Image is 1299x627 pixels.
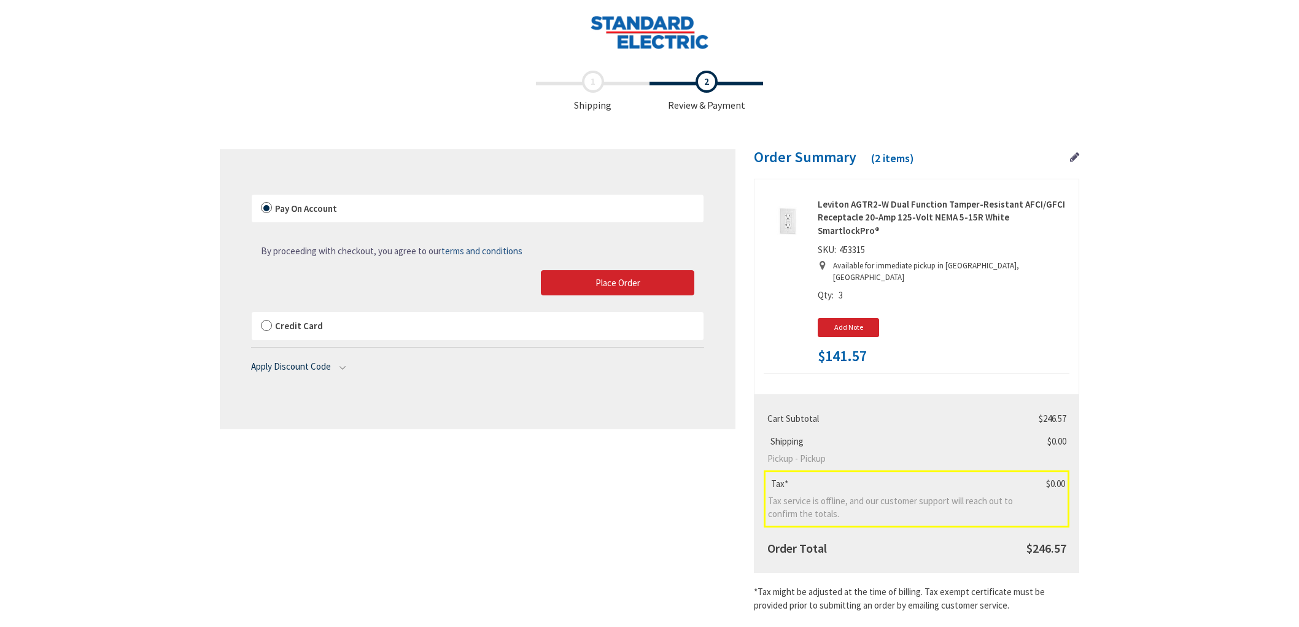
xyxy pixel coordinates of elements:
[541,270,694,296] button: Place Order
[818,384,1069,437] strong: Leviton GFWT2-W Residential Grade Slim Tamper And Weather-Resistant Monochromatic Self-Test GFCI ...
[261,245,522,257] span: By proceeding with checkout, you agree to our
[871,151,914,165] span: (2 items)
[261,244,522,257] a: By proceeding with checkout, you agree to ourterms and conditions
[649,71,763,112] span: Review & Payment
[1180,593,1262,624] iframe: Opens a widget where you can find more information
[767,452,1017,465] span: Pickup - Pickup
[275,203,337,214] span: Pay On Account
[765,407,1022,430] th: Cart Subtotal
[590,15,710,49] img: Standard Electric
[1047,435,1066,447] span: $0.00
[275,320,323,332] span: Credit Card
[251,360,331,372] span: Apply Discount Code
[754,147,856,166] span: Order Summary
[767,435,807,447] span: Shipping
[595,277,640,289] span: Place Order
[1026,540,1066,556] span: $246.57
[818,289,832,301] span: Qty
[818,243,868,260] div: SKU:
[839,289,843,301] span: 3
[441,245,522,257] span: terms and conditions
[536,71,649,112] span: Shipping
[767,540,827,556] strong: Order Total
[818,198,1069,237] strong: Leviton AGTR2-W Dual Function Tamper-Resistant AFCI/GFCI Receptacle 20-Amp 125-Volt NEMA 5-15R Wh...
[1039,413,1066,424] span: $246.57
[818,260,1063,283] p: Available for immediate pickup in [GEOGRAPHIC_DATA], [GEOGRAPHIC_DATA]
[1046,478,1065,489] span: $0.00
[818,348,867,364] span: $141.57
[769,203,807,241] img: Leviton AGTR2-W Dual Function Tamper-Resistant AFCI/GFCI Receptacle 20-Amp 125-Volt NEMA 5-15R Wh...
[768,494,1017,521] span: Tax service is offline, and our customer support will reach out to confirm the totals.
[754,585,1079,612] : *Tax might be adjusted at the time of billing. Tax exempt certificate must be provided prior to s...
[836,244,868,255] span: 453315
